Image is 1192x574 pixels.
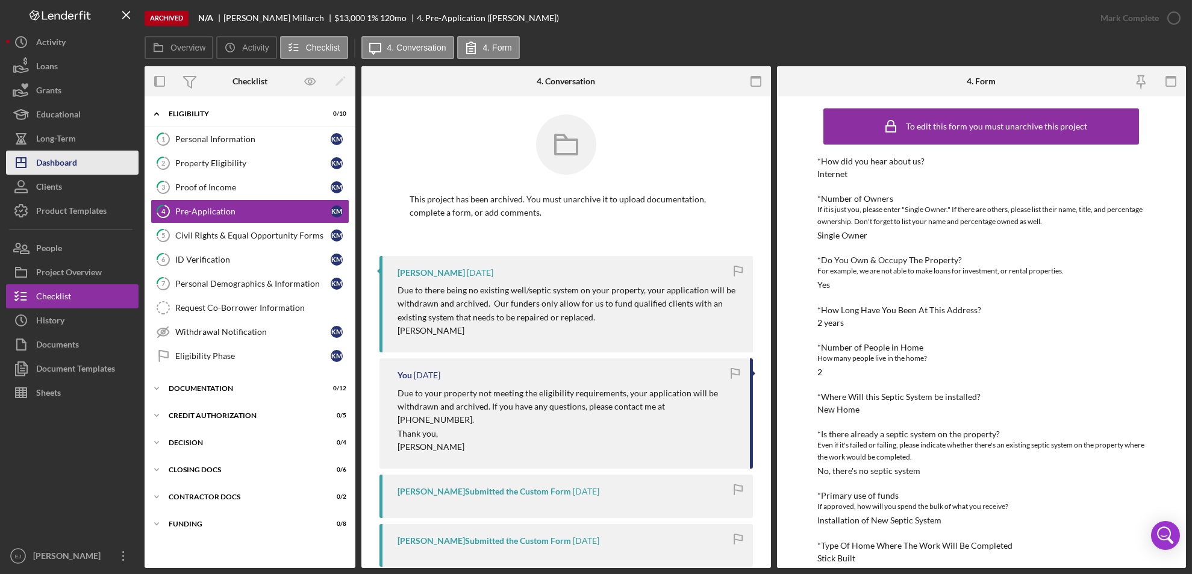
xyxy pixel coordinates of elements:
div: 1 % [367,13,378,23]
p: [PERSON_NAME] [398,324,741,337]
div: Pre-Application [175,207,331,216]
div: Yes [817,280,830,290]
div: Withdrawal Notification [175,327,331,337]
div: 0 / 10 [325,110,346,117]
div: *Primary use of funds [817,491,1145,501]
div: [PERSON_NAME] Submitted the Custom Form [398,487,571,496]
div: You [398,370,412,380]
time: 2024-09-25 14:07 [467,268,493,278]
div: [PERSON_NAME] Submitted the Custom Form [398,536,571,546]
div: 2 [817,367,822,377]
div: How many people live in the home? [817,352,1145,364]
a: Eligibility PhaseKM [151,344,349,368]
button: Checklist [280,36,348,59]
div: Activity [36,30,66,57]
div: 120 mo [380,13,407,23]
button: Product Templates [6,199,139,223]
button: Educational [6,102,139,126]
div: Request Co-Borrower Information [175,303,349,313]
div: New Home [817,405,860,414]
div: Project Overview [36,260,102,287]
div: [PERSON_NAME] [398,268,465,278]
button: Checklist [6,284,139,308]
div: K M [331,157,343,169]
div: Stick Built [817,554,855,563]
tspan: 4 [161,207,166,215]
div: 2 years [817,318,844,328]
div: 0 / 5 [325,412,346,419]
label: 4. Form [483,43,512,52]
label: Activity [242,43,269,52]
div: $13,000 [334,13,365,23]
tspan: 5 [161,231,165,239]
div: Product Templates [36,199,107,226]
a: Document Templates [6,357,139,381]
div: Internet [817,169,847,179]
button: Long-Term [6,126,139,151]
text: EJ [14,553,21,560]
button: Grants [6,78,139,102]
div: Grants [36,78,61,105]
div: To edit this form you must unarchive this project [906,122,1087,131]
a: People [6,236,139,260]
div: K M [331,229,343,242]
tspan: 7 [161,279,166,287]
div: *Number of People in Home [817,343,1145,352]
div: For example, we are not able to make loans for investment, or rental properties. [817,265,1145,277]
div: *Number of Owners [817,194,1145,204]
div: K M [331,254,343,266]
div: Personal Demographics & Information [175,279,331,289]
tspan: 6 [161,255,166,263]
button: Sheets [6,381,139,405]
div: K M [331,133,343,145]
div: Clients [36,175,62,202]
div: Eligibility Phase [175,351,331,361]
div: Archived [145,11,189,26]
tspan: 3 [161,183,165,191]
a: Dashboard [6,151,139,175]
div: Civil Rights & Equal Opportunity Forms [175,231,331,240]
a: 5Civil Rights & Equal Opportunity FormsKM [151,223,349,248]
button: Documents [6,332,139,357]
div: Documentation [169,385,316,392]
button: Loans [6,54,139,78]
div: Funding [169,520,316,528]
a: Withdrawal NotificationKM [151,320,349,344]
div: Installation of New Septic System [817,516,941,525]
div: CREDIT AUTHORIZATION [169,412,316,419]
div: *How Long Have You Been At This Address? [817,305,1145,315]
button: Overview [145,36,213,59]
div: 0 / 2 [325,493,346,501]
div: ID Verification [175,255,331,264]
div: [PERSON_NAME] [30,544,108,571]
div: Single Owner [817,231,867,240]
div: K M [331,350,343,362]
div: Decision [169,439,316,446]
a: 4Pre-ApplicationKM [151,199,349,223]
div: K M [331,326,343,338]
div: Checklist [232,76,267,86]
div: Documents [36,332,79,360]
button: Mark Complete [1088,6,1186,30]
div: History [36,308,64,335]
button: Clients [6,175,139,199]
div: Document Templates [36,357,115,384]
div: Dashboard [36,151,77,178]
div: *Is there already a septic system on the property? [817,429,1145,439]
div: Eligibility [169,110,316,117]
button: History [6,308,139,332]
div: *Where Will this Septic System be installed? [817,392,1145,402]
time: 2024-09-23 15:14 [414,370,440,380]
div: K M [331,205,343,217]
label: Checklist [306,43,340,52]
button: 4. Conversation [361,36,454,59]
button: Activity [6,30,139,54]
